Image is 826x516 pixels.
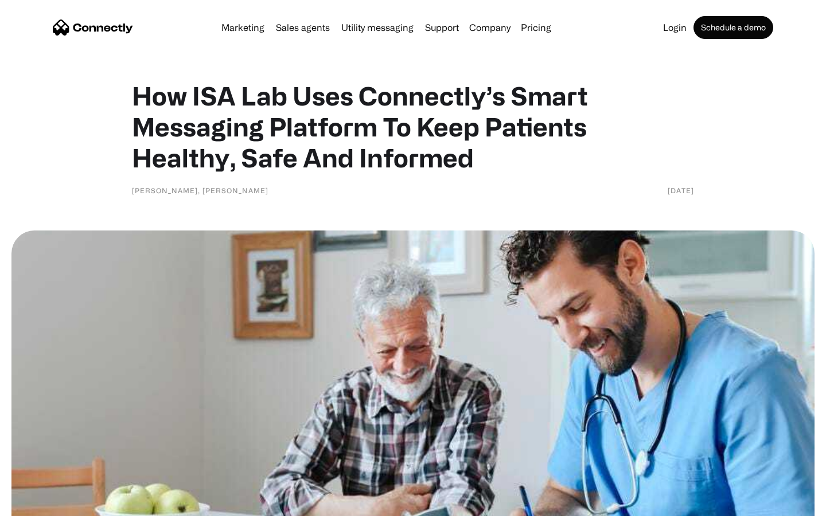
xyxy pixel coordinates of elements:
[659,23,691,32] a: Login
[132,80,694,173] h1: How ISA Lab Uses Connectly’s Smart Messaging Platform To Keep Patients Healthy, Safe And Informed
[469,19,511,36] div: Company
[337,23,418,32] a: Utility messaging
[668,185,694,196] div: [DATE]
[132,185,268,196] div: [PERSON_NAME], [PERSON_NAME]
[420,23,463,32] a: Support
[271,23,334,32] a: Sales agents
[516,23,556,32] a: Pricing
[217,23,269,32] a: Marketing
[693,16,773,39] a: Schedule a demo
[23,496,69,512] ul: Language list
[11,496,69,512] aside: Language selected: English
